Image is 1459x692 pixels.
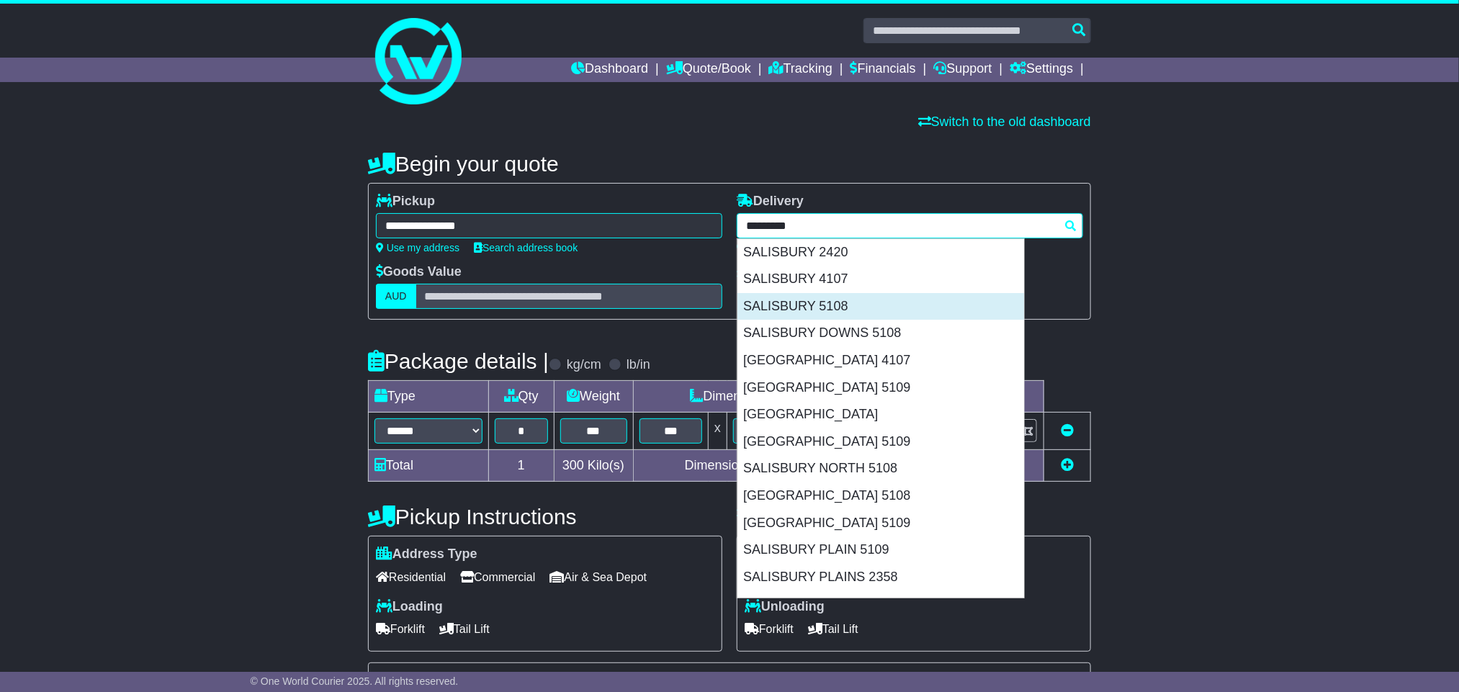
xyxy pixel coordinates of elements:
label: Pickup [376,194,435,210]
div: SALISBURY NORTH 5108 [737,455,1024,482]
div: [GEOGRAPHIC_DATA] 5108 [737,482,1024,510]
span: Forklift [745,618,794,640]
td: x [709,413,727,450]
div: [GEOGRAPHIC_DATA] 4107 [737,347,1024,374]
label: Goods Value [376,264,462,280]
span: Tail Lift [439,618,490,640]
a: Support [934,58,992,82]
label: Delivery [737,194,804,210]
a: Settings [1010,58,1073,82]
a: Search address book [474,242,578,253]
td: Weight [554,381,633,413]
a: Switch to the old dashboard [918,114,1091,129]
a: Quote/Book [666,58,751,82]
span: Air & Sea Depot [550,566,647,588]
span: Tail Lift [808,618,858,640]
td: 1 [489,450,555,482]
label: Loading [376,599,443,615]
span: 300 [562,458,584,472]
label: kg/cm [567,357,601,373]
td: Qty [489,381,555,413]
span: Commercial [460,566,535,588]
span: Forklift [376,618,425,640]
div: [GEOGRAPHIC_DATA] 5109 [737,428,1024,456]
div: SALISBURY SOUTH 5106 [737,590,1024,618]
a: Use my address [376,242,459,253]
a: Dashboard [571,58,648,82]
span: © One World Courier 2025. All rights reserved. [251,675,459,687]
label: lb/in [627,357,650,373]
label: Unloading [745,599,825,615]
div: SALISBURY PLAIN 5109 [737,536,1024,564]
a: Add new item [1061,458,1074,472]
td: Dimensions (L x W x H) [633,381,896,413]
h4: Begin your quote [368,152,1091,176]
a: Financials [850,58,916,82]
td: Dimensions in Centimetre(s) [633,450,896,482]
div: [GEOGRAPHIC_DATA] [737,401,1024,428]
span: Residential [376,566,446,588]
a: Remove this item [1061,423,1074,438]
a: Tracking [769,58,832,82]
td: Type [369,381,489,413]
td: Total [369,450,489,482]
div: SALISBURY DOWNS 5108 [737,320,1024,347]
div: [GEOGRAPHIC_DATA] 5109 [737,374,1024,402]
div: SALISBURY 2420 [737,239,1024,266]
label: AUD [376,284,416,309]
td: Kilo(s) [554,450,633,482]
div: SALISBURY 4107 [737,266,1024,293]
h4: Pickup Instructions [368,505,722,529]
label: Address Type [376,547,477,562]
h4: Package details | [368,349,549,373]
div: SALISBURY 5108 [737,293,1024,320]
div: SALISBURY PLAINS 2358 [737,564,1024,591]
div: [GEOGRAPHIC_DATA] 5109 [737,510,1024,537]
